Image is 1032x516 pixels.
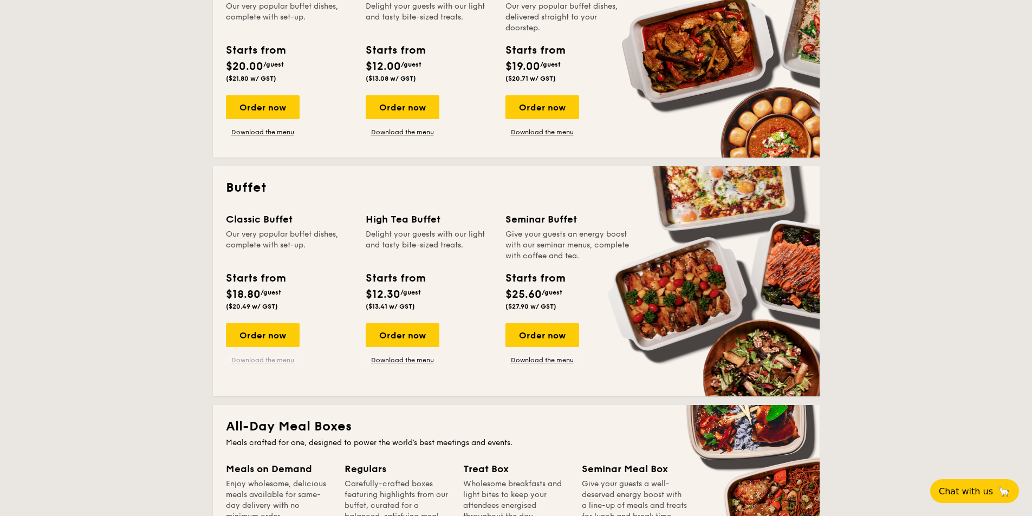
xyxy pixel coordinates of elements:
[345,461,450,476] div: Regulars
[366,42,425,58] div: Starts from
[366,270,425,286] div: Starts from
[505,42,564,58] div: Starts from
[505,95,579,119] div: Order now
[366,212,492,227] div: High Tea Buffet
[226,229,353,262] div: Our very popular buffet dishes, complete with set-up.
[997,485,1010,498] span: 🦙
[226,1,353,34] div: Our very popular buffet dishes, complete with set-up.
[505,1,632,34] div: Our very popular buffet dishes, delivered straight to your doorstep.
[463,461,569,476] div: Treat Box
[226,323,300,347] div: Order now
[226,356,300,364] a: Download the menu
[505,212,632,227] div: Seminar Buffet
[505,60,540,73] span: $19.00
[366,128,439,136] a: Download the menu
[366,229,492,262] div: Delight your guests with our light and tasty bite-sized treats.
[261,289,281,296] span: /guest
[400,289,421,296] span: /guest
[226,95,300,119] div: Order now
[226,418,807,435] h2: All-Day Meal Boxes
[226,128,300,136] a: Download the menu
[263,61,284,68] span: /guest
[366,60,401,73] span: $12.00
[226,212,353,227] div: Classic Buffet
[366,303,415,310] span: ($13.41 w/ GST)
[505,128,579,136] a: Download the menu
[366,95,439,119] div: Order now
[542,289,562,296] span: /guest
[366,288,400,301] span: $12.30
[226,288,261,301] span: $18.80
[939,486,993,497] span: Chat with us
[505,270,564,286] div: Starts from
[366,75,416,82] span: ($13.08 w/ GST)
[226,437,807,448] div: Meals crafted for one, designed to power the world's best meetings and events.
[505,288,542,301] span: $25.60
[540,61,561,68] span: /guest
[366,356,439,364] a: Download the menu
[582,461,687,476] div: Seminar Meal Box
[366,1,492,34] div: Delight your guests with our light and tasty bite-sized treats.
[505,323,579,347] div: Order now
[505,303,556,310] span: ($27.90 w/ GST)
[505,75,556,82] span: ($20.71 w/ GST)
[226,303,278,310] span: ($20.49 w/ GST)
[226,270,285,286] div: Starts from
[366,323,439,347] div: Order now
[226,75,276,82] span: ($21.80 w/ GST)
[505,356,579,364] a: Download the menu
[226,461,332,476] div: Meals on Demand
[930,479,1019,503] button: Chat with us🦙
[505,229,632,262] div: Give your guests an energy boost with our seminar menus, complete with coffee and tea.
[226,60,263,73] span: $20.00
[226,42,285,58] div: Starts from
[401,61,421,68] span: /guest
[226,179,807,197] h2: Buffet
